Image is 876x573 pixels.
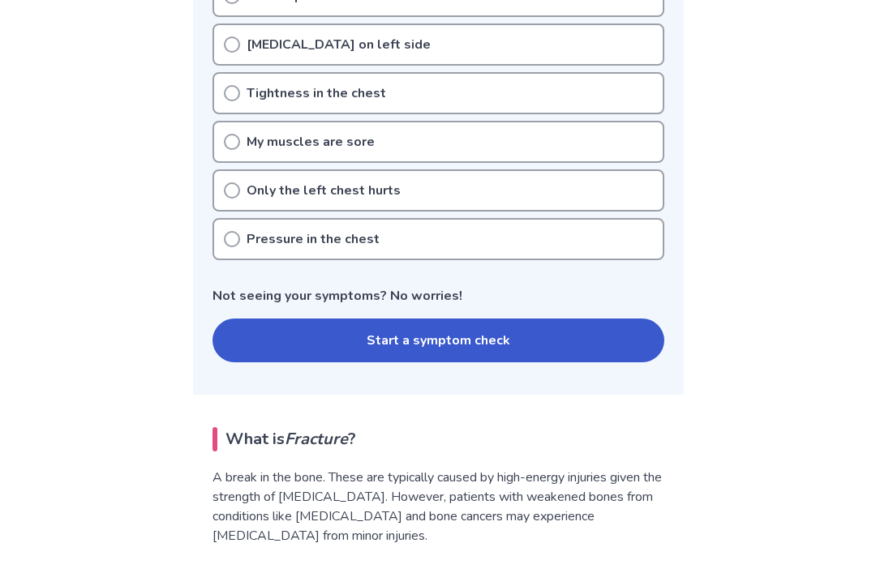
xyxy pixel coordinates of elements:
[247,35,431,54] p: [MEDICAL_DATA] on left side
[247,181,401,200] p: Only the left chest hurts
[247,83,386,103] p: Tightness in the chest
[213,427,664,451] h2: What is ?
[213,286,664,306] p: Not seeing your symptoms? No worries!
[285,428,348,450] em: Fracture
[247,229,380,249] p: Pressure in the chest
[247,132,375,152] p: My muscles are sore
[213,468,664,545] p: A break in the bone. These are typically caused by high-energy injuries given the strength of [ME...
[213,319,664,362] button: Start a symptom check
